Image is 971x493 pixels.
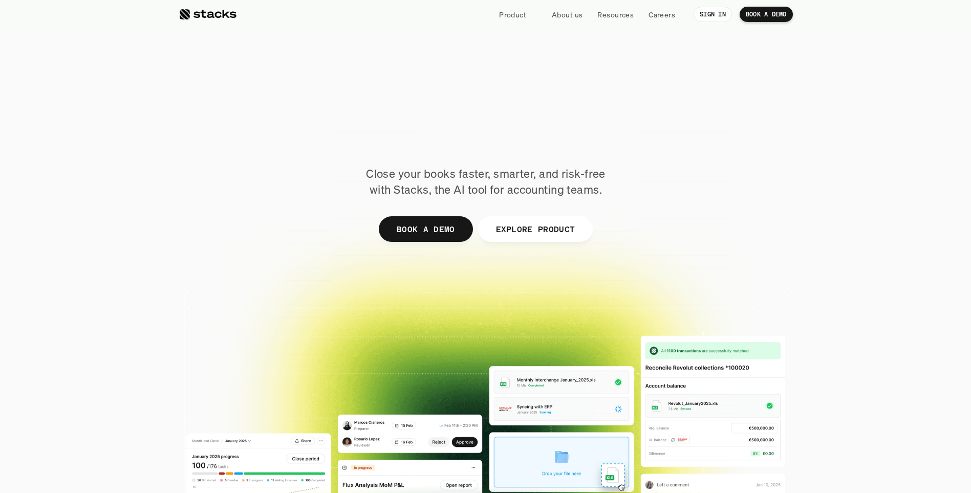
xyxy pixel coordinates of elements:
[546,5,589,24] a: About us
[649,9,675,20] p: Careers
[700,11,726,18] p: SIGN IN
[567,67,680,113] span: close.
[358,113,613,159] span: Reimagined.
[378,216,472,242] a: BOOK A DEMO
[499,9,526,20] p: Product
[382,67,558,113] span: financial
[292,67,373,113] span: The
[478,216,593,242] a: EXPLORE PRODUCT
[746,11,787,18] p: BOOK A DEMO
[591,5,640,24] a: Resources
[694,7,732,22] a: SIGN IN
[597,9,634,20] p: Resources
[740,7,793,22] a: BOOK A DEMO
[396,221,455,236] p: BOOK A DEMO
[552,9,582,20] p: About us
[642,5,681,24] a: Careers
[358,166,614,198] p: Close your books faster, smarter, and risk-free with Stacks, the AI tool for accounting teams.
[495,221,575,236] p: EXPLORE PRODUCT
